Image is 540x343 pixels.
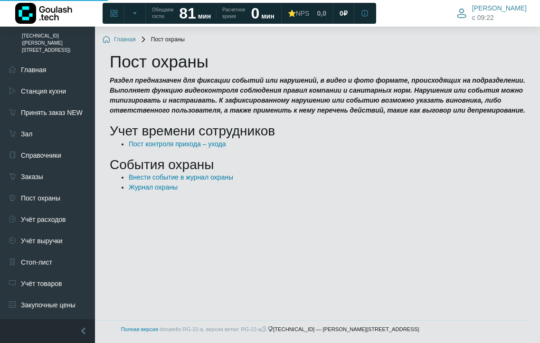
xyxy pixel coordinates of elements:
[129,173,233,181] a: Внести событие в журнал охраны
[251,5,260,22] strong: 0
[288,9,310,18] div: ⭐
[146,5,280,22] a: Обещаем гостю 81 мин Расчетное время 0 мин
[9,320,531,338] footer: [TECHNICAL_ID] — [PERSON_NAME][STREET_ADDRESS]
[334,5,353,22] a: 0 ₽
[179,5,196,22] strong: 81
[103,36,136,44] a: Главная
[296,10,310,17] span: NPS
[343,9,348,18] span: ₽
[160,326,268,332] span: donatello RG-22-a, версия ветки: RG-22-a
[140,36,185,44] span: Пост охраны
[317,9,326,18] span: 0,0
[261,12,274,20] span: мин
[129,183,178,191] a: Журнал охраны
[152,7,173,20] span: Обещаем гостю
[110,52,525,72] h1: Пост охраны
[110,157,525,173] h2: События охраны
[472,13,494,23] span: c 09:22
[110,76,525,115] blockquote: Раздел предназначен для фиксации событий или нарушений, в видео и фото формате, происходящих на п...
[121,326,158,332] a: Полная версия
[472,4,527,12] span: [PERSON_NAME]
[129,140,226,148] a: Пост контроля прихода – ухода
[340,9,343,18] span: 0
[282,5,332,22] a: ⭐NPS 0,0
[451,2,532,24] button: [PERSON_NAME] c 09:22
[15,3,72,24] img: Логотип компании Goulash.tech
[198,12,211,20] span: мин
[222,7,245,20] span: Расчетное время
[110,123,525,139] h2: Учет времени сотрудников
